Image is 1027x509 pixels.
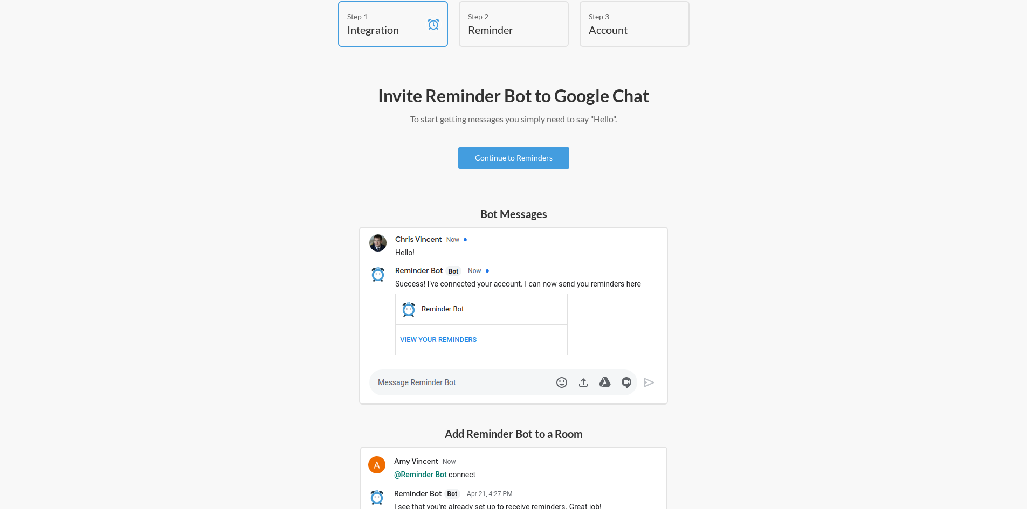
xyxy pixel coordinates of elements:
[589,11,664,22] div: Step 3
[347,22,423,37] h4: Integration
[589,22,664,37] h4: Account
[201,113,826,125] p: To start getting messages you simply need to say "Hello".
[359,206,668,221] h5: Bot Messages
[468,22,543,37] h4: Reminder
[347,11,423,22] div: Step 1
[201,85,826,107] h2: Invite Reminder Bot to Google Chat
[468,11,543,22] div: Step 2
[360,426,667,441] h5: Add Reminder Bot to a Room
[458,147,569,169] a: Continue to Reminders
